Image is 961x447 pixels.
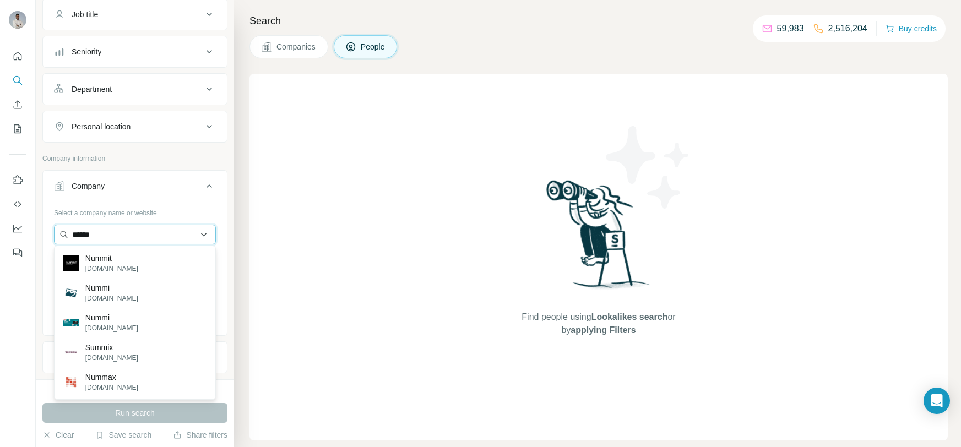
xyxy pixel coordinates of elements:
[571,325,636,335] span: applying Filters
[361,41,386,52] span: People
[9,46,26,66] button: Quick start
[85,253,138,264] p: Nummit
[42,429,74,440] button: Clear
[63,255,79,271] img: Nummit
[85,353,138,363] p: [DOMAIN_NAME]
[85,293,138,303] p: [DOMAIN_NAME]
[43,173,227,204] button: Company
[9,194,26,214] button: Use Surfe API
[777,22,804,35] p: 59,983
[511,310,687,337] span: Find people using or by
[43,344,227,370] button: Industry
[42,154,227,163] p: Company information
[63,374,79,390] img: Nummax
[9,170,26,190] button: Use Surfe on LinkedIn
[85,312,138,323] p: Nummi
[9,219,26,238] button: Dashboard
[43,113,227,140] button: Personal location
[72,46,101,57] div: Seniority
[9,243,26,263] button: Feedback
[85,323,138,333] p: [DOMAIN_NAME]
[9,95,26,115] button: Enrich CSV
[85,282,138,293] p: Nummi
[72,84,112,95] div: Department
[828,22,867,35] p: 2,516,204
[9,70,26,90] button: Search
[886,21,937,36] button: Buy credits
[9,119,26,139] button: My lists
[85,383,138,393] p: [DOMAIN_NAME]
[72,181,105,192] div: Company
[63,345,79,360] img: Summix
[43,1,227,28] button: Job title
[54,204,216,218] div: Select a company name or website
[72,9,98,20] div: Job title
[95,429,151,440] button: Save search
[599,118,698,217] img: Surfe Illustration - Stars
[43,76,227,102] button: Department
[173,429,227,440] button: Share filters
[43,39,227,65] button: Seniority
[9,11,26,29] img: Avatar
[924,388,950,414] div: Open Intercom Messenger
[276,41,317,52] span: Companies
[63,319,79,326] img: Nummi
[591,312,668,321] span: Lookalikes search
[85,372,138,383] p: Nummax
[249,13,948,29] h4: Search
[63,285,79,301] img: Nummi
[72,121,131,132] div: Personal location
[85,342,138,353] p: Summix
[85,264,138,274] p: [DOMAIN_NAME]
[541,177,656,300] img: Surfe Illustration - Woman searching with binoculars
